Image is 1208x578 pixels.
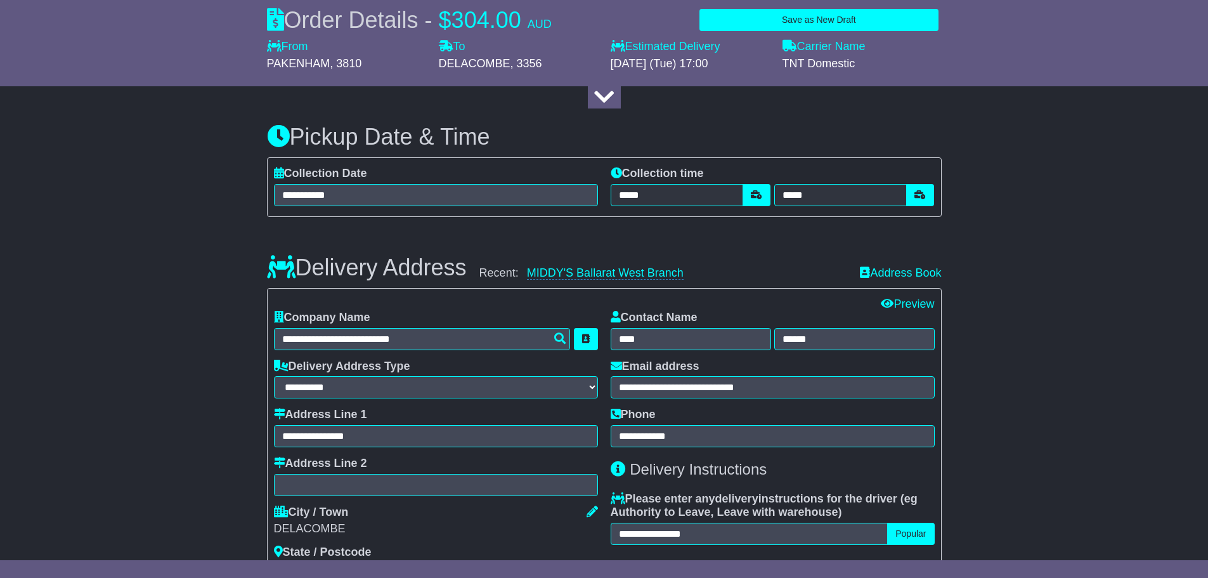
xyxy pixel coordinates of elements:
label: State / Postcode [274,546,372,560]
h3: Delivery Address [267,255,467,280]
a: Address Book [860,266,941,279]
label: Contact Name [611,311,698,325]
span: eg Authority to Leave, Leave with warehouse [611,492,918,519]
span: delivery [715,492,758,505]
button: Save as New Draft [699,9,938,31]
span: Delivery Instructions [630,461,767,478]
span: DELACOMBE [439,57,510,70]
label: Collection time [611,167,704,181]
span: 304.00 [451,7,521,33]
label: Estimated Delivery [611,40,770,54]
div: Order Details - [267,6,552,34]
div: TNT Domestic [783,57,942,71]
h3: Pickup Date & Time [267,124,942,150]
label: From [267,40,308,54]
label: Collection Date [274,167,367,181]
span: , 3356 [510,57,542,70]
label: Company Name [274,311,370,325]
label: Address Line 1 [274,408,367,422]
span: PAKENHAM [267,57,330,70]
div: DELACOMBE [274,522,598,536]
a: MIDDY'S Ballarat West Branch [527,266,684,280]
span: AUD [528,18,552,30]
label: Delivery Address Type [274,360,410,374]
label: To [439,40,465,54]
label: Address Line 2 [274,457,367,471]
label: City / Town [274,506,349,520]
label: Carrier Name [783,40,866,54]
label: Please enter any instructions for the driver ( ) [611,492,935,520]
button: Popular [887,523,934,545]
span: , 3810 [330,57,361,70]
div: [DATE] (Tue) 17:00 [611,57,770,71]
label: Email address [611,360,699,374]
a: Preview [881,298,934,310]
span: $ [439,7,451,33]
label: Phone [611,408,656,422]
div: Recent: [479,266,848,280]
